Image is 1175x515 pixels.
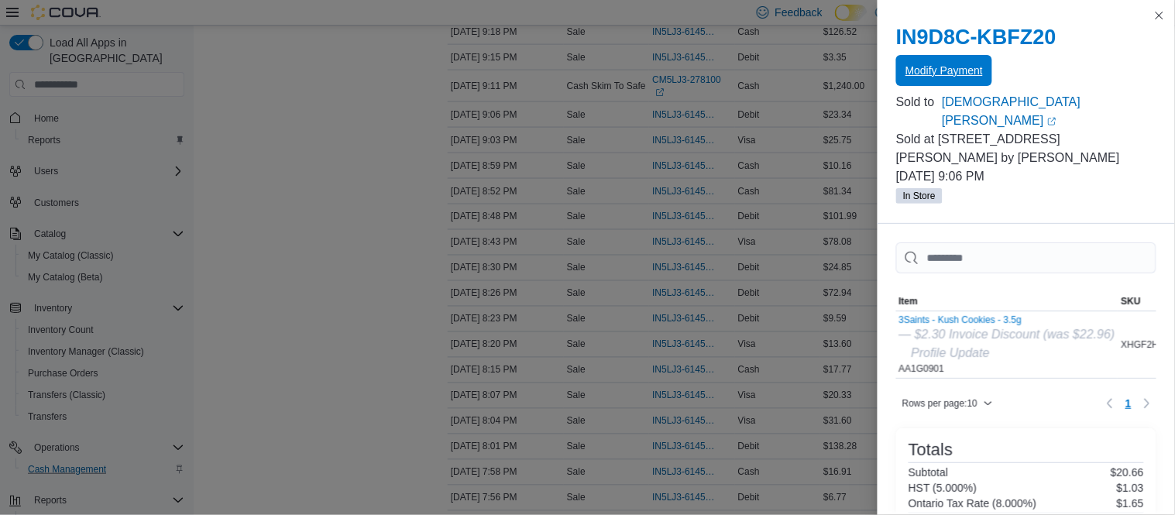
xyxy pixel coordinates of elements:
[896,292,1118,311] button: Item
[1101,391,1156,416] nav: Pagination for table: MemoryTable from EuiInMemoryTable
[1117,497,1144,510] p: $1.65
[1150,6,1169,25] button: Close this dialog
[1111,466,1144,479] p: $20.66
[1047,117,1056,126] svg: External link
[942,93,1156,130] a: [DEMOGRAPHIC_DATA][PERSON_NAME]External link
[896,394,999,413] button: Rows per page:10
[896,55,992,86] button: Modify Payment
[905,63,983,78] span: Modify Payment
[1122,295,1141,307] span: SKU
[909,466,948,479] h6: Subtotal
[896,93,939,112] div: Sold to
[896,188,943,204] span: In Store
[1119,391,1138,416] ul: Pagination for table: MemoryTable from EuiInMemoryTable
[902,397,977,410] span: Rows per page : 10
[1138,394,1156,413] button: Next page
[899,325,1115,344] div: — $2.30 Invoice Discount (was $22.96)
[896,130,1156,167] p: Sold at [STREET_ADDRESS][PERSON_NAME] by [PERSON_NAME]
[912,346,990,359] i: Profile Update
[899,314,1115,325] button: 3Saints - Kush Cookies - 3.5g
[1119,391,1138,416] button: Page 1 of 1
[1101,394,1119,413] button: Previous page
[1122,338,1174,351] span: XHGF2HQM
[909,482,977,494] h6: HST (5.000%)
[899,314,1115,375] div: AA1G0901
[896,25,1156,50] h2: IN9D8C-KBFZ20
[909,497,1037,510] h6: Ontario Tax Rate (8.000%)
[896,242,1156,273] input: This is a search bar. As you type, the results lower in the page will automatically filter.
[1125,396,1132,411] span: 1
[903,189,936,203] span: In Store
[1117,482,1144,494] p: $1.03
[896,167,1156,186] p: [DATE] 9:06 PM
[909,441,953,459] h3: Totals
[899,295,919,307] span: Item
